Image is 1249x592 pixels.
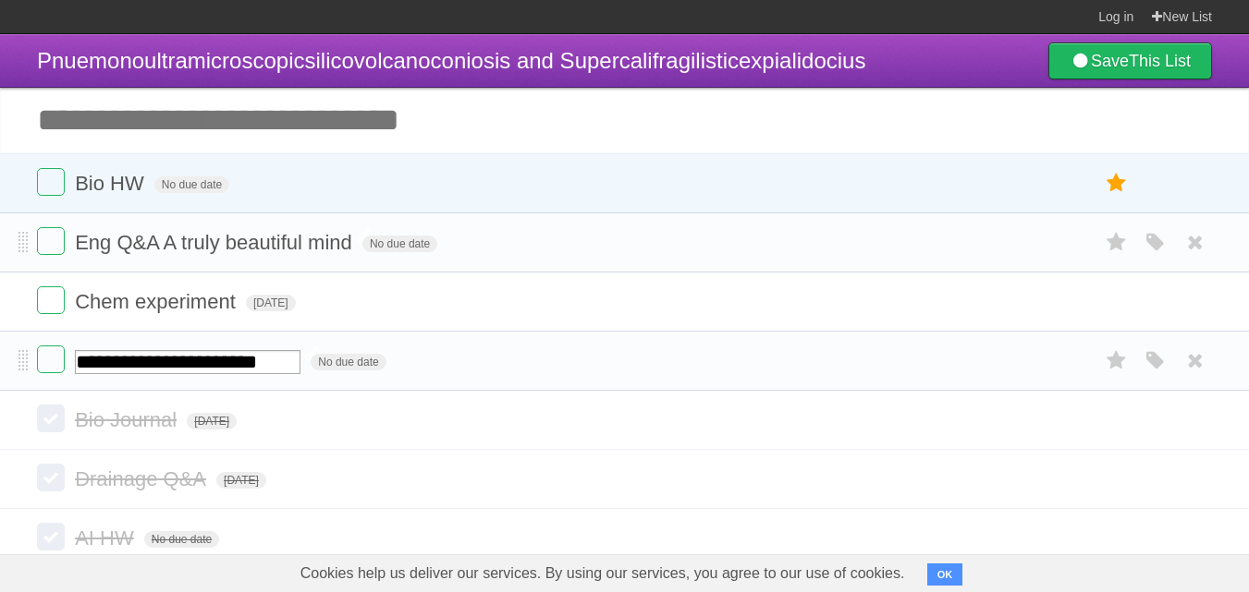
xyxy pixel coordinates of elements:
[75,526,139,550] span: AI HW
[1099,286,1134,317] label: Star task
[75,290,240,313] span: Chem experiment
[187,413,237,429] span: [DATE]
[311,354,386,370] span: No due date
[1099,345,1134,376] label: Star task
[144,531,219,548] span: No due date
[927,563,963,586] button: OK
[362,236,437,252] span: No due date
[75,231,357,254] span: Eng Q&A A truly beautiful mind
[37,48,865,73] span: Pnuemonoultramicroscopicsilicovolcanoconiosis and Supercalifragilisticexpialidocius
[37,168,65,196] label: Done
[216,472,266,489] span: [DATE]
[37,523,65,550] label: Done
[1129,52,1191,70] b: This List
[1099,227,1134,258] label: Star task
[37,345,65,373] label: Done
[37,464,65,491] label: Done
[246,295,296,311] span: [DATE]
[75,172,149,195] span: Bio HW
[75,408,181,431] span: Bio Journal
[37,227,65,255] label: Done
[1048,42,1212,79] a: SaveThis List
[282,555,924,592] span: Cookies help us deliver our services. By using our services, you agree to our use of cookies.
[37,286,65,314] label: Done
[37,405,65,432] label: Done
[154,176,229,193] span: No due date
[1099,168,1134,199] label: Star task
[75,467,211,490] span: Drainage Q&A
